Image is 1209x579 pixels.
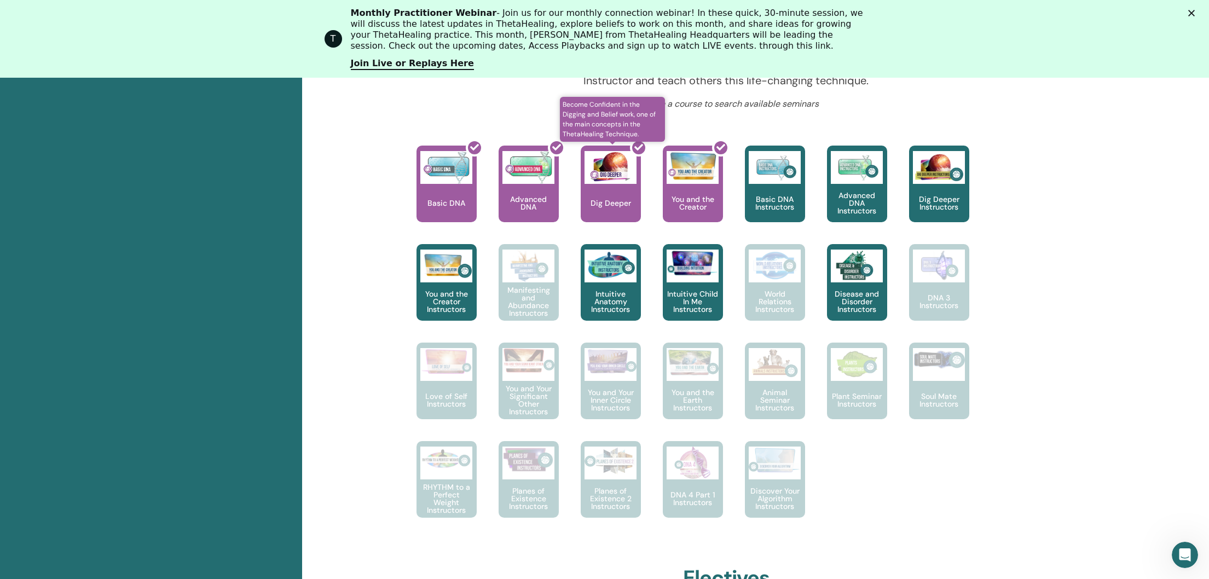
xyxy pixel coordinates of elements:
img: Dig Deeper Instructors [913,151,965,184]
a: Advanced DNA Instructors Advanced DNA Instructors [827,146,887,244]
img: You and Your Significant Other Instructors [502,348,554,373]
a: Discover Your Algorithm Instructors Discover Your Algorithm Instructors [745,441,805,540]
img: DNA 4 Part 1 Instructors [667,447,719,479]
a: DNA 3 Instructors DNA 3 Instructors [909,244,969,343]
img: Intuitive Child In Me Instructors [667,250,719,276]
a: Intuitive Anatomy Instructors Intuitive Anatomy Instructors [581,244,641,343]
p: Advanced DNA [499,195,559,211]
a: Animal Seminar Instructors Animal Seminar Instructors [745,343,805,441]
img: Plant Seminar Instructors [831,348,883,381]
img: Soul Mate Instructors [913,348,965,371]
a: You and the Creator Instructors You and the Creator Instructors [417,244,477,343]
img: Basic DNA [420,151,472,184]
a: Plant Seminar Instructors Plant Seminar Instructors [827,343,887,441]
p: You and the Earth Instructors [663,389,723,412]
a: World Relations Instructors World Relations Instructors [745,244,805,343]
span: Become Confident in the Digging and Belief work, one of the main concepts in the ThetaHealing Tec... [560,97,666,142]
p: Love of Self Instructors [417,392,477,408]
img: Planes of Existence Instructors [502,447,554,473]
img: DNA 3 Instructors [913,250,965,282]
a: Soul Mate Instructors Soul Mate Instructors [909,343,969,441]
img: Intuitive Anatomy Instructors [585,250,637,282]
p: Discover Your Algorithm Instructors [745,487,805,510]
div: - Join us for our monthly connection webinar! In these quick, 30-minute session, we will discuss ... [351,8,867,51]
img: You and the Creator Instructors [420,250,472,282]
p: Dig Deeper Instructors [909,195,969,211]
p: Soul Mate Instructors [909,392,969,408]
p: You and Your Inner Circle Instructors [581,389,641,412]
a: Become Confident in the Digging and Belief work, one of the main concepts in the ThetaHealing Tec... [581,146,641,244]
p: Plant Seminar Instructors [827,392,887,408]
p: Intuitive Anatomy Instructors [581,290,641,313]
a: RHYTHM to a Perfect Weight Instructors RHYTHM to a Perfect Weight Instructors [417,441,477,540]
p: Advanced DNA Instructors [827,192,887,215]
img: Planes of Existence 2 Instructors [585,447,637,476]
a: You and Your Inner Circle Instructors You and Your Inner Circle Instructors [581,343,641,441]
p: Planes of Existence Instructors [499,487,559,510]
img: You and Your Inner Circle Instructors [585,348,637,374]
p: You and Your Significant Other Instructors [499,385,559,415]
a: Dig Deeper Instructors Dig Deeper Instructors [909,146,969,244]
p: Animal Seminar Instructors [745,389,805,412]
img: Advanced DNA [502,151,554,184]
img: Love of Self Instructors [420,348,472,375]
a: Manifesting and Abundance Instructors Manifesting and Abundance Instructors [499,244,559,343]
a: Advanced DNA Advanced DNA [499,146,559,244]
p: Planes of Existence 2 Instructors [581,487,641,510]
img: Advanced DNA Instructors [831,151,883,184]
img: Discover Your Algorithm Instructors [749,447,801,473]
p: Dig Deeper [586,199,635,207]
p: RHYTHM to a Perfect Weight Instructors [417,483,477,514]
a: Intuitive Child In Me Instructors Intuitive Child In Me Instructors [663,244,723,343]
img: Basic DNA Instructors [749,151,801,184]
img: Disease and Disorder Instructors [831,250,883,282]
p: Basic DNA Instructors [745,195,805,211]
p: DNA 4 Part 1 Instructors [663,491,723,506]
a: Basic DNA Instructors Basic DNA Instructors [745,146,805,244]
img: Animal Seminar Instructors [749,348,801,381]
p: You and the Creator Instructors [417,290,477,313]
a: You and Your Significant Other Instructors You and Your Significant Other Instructors [499,343,559,441]
div: Profile image for ThetaHealing [325,30,342,48]
p: DNA 3 Instructors [909,294,969,309]
a: You and the Earth Instructors You and the Earth Instructors [663,343,723,441]
a: You and the Creator You and the Creator [663,146,723,244]
a: Love of Self Instructors Love of Self Instructors [417,343,477,441]
b: Monthly Practitioner Webinar [351,8,497,18]
a: Disease and Disorder Instructors Disease and Disorder Instructors [827,244,887,343]
img: Manifesting and Abundance Instructors [502,250,554,282]
p: Intuitive Child In Me Instructors [663,290,723,313]
p: Click on a course to search available seminars [465,97,987,111]
iframe: Intercom live chat [1172,542,1198,568]
a: Basic DNA Basic DNA [417,146,477,244]
img: RHYTHM to a Perfect Weight Instructors [420,447,472,472]
a: Join Live or Replays Here [351,58,474,70]
a: Planes of Existence Instructors Planes of Existence Instructors [499,441,559,540]
img: You and the Earth Instructors [667,348,719,377]
p: World Relations Instructors [745,290,805,313]
div: Close [1188,10,1199,16]
img: You and the Creator [667,151,719,181]
a: Planes of Existence 2 Instructors Planes of Existence 2 Instructors [581,441,641,540]
p: Disease and Disorder Instructors [827,290,887,313]
a: DNA 4 Part 1 Instructors DNA 4 Part 1 Instructors [663,441,723,540]
img: World Relations Instructors [749,250,801,282]
p: You and the Creator [663,195,723,211]
img: Dig Deeper [585,151,637,184]
p: Manifesting and Abundance Instructors [499,286,559,317]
